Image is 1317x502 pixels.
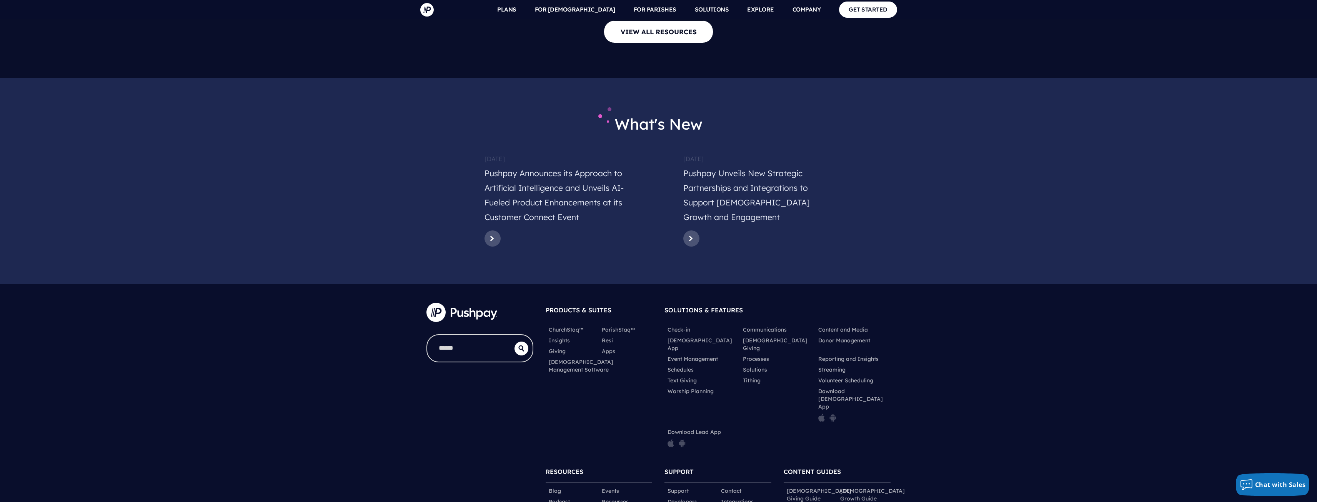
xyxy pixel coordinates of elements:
span: What's New [614,114,703,133]
h6: [DATE] [683,152,833,166]
a: VIEW ALL RESOURCES [604,20,713,43]
li: Download Lead App [664,427,740,452]
h5: Pushpay Unveils New Strategic Partnerships and Integrations to Support [DEMOGRAPHIC_DATA] Growth ... [683,166,833,227]
a: Support [668,487,689,495]
a: Check-in [668,326,690,334]
img: pp_icon_appstore.png [668,439,674,447]
h6: SOLUTIONS & FEATURES [664,303,891,321]
a: Processes [743,355,769,363]
a: Communications [743,326,787,334]
a: ParishStaq™ [602,326,635,334]
span: Chat with Sales [1255,480,1306,489]
a: [DEMOGRAPHIC_DATA] Giving [743,337,812,352]
a: Tithing [743,377,761,384]
h6: CONTENT GUIDES [784,464,891,482]
a: Apps [602,347,615,355]
a: Reporting and Insights [818,355,879,363]
a: Volunteer Scheduling [818,377,873,384]
a: Event Management [668,355,718,363]
a: Worship Planning [668,387,714,395]
img: pp_icon_gplay.png [679,439,686,447]
h6: PRODUCTS & SUITES [546,303,653,321]
img: pp_icon_gplay.png [829,414,836,422]
button: Chat with Sales [1236,473,1310,496]
a: Contact [721,487,741,495]
a: Solutions [743,366,767,374]
a: Streaming [818,366,846,374]
a: Giving [549,347,566,355]
h6: [DATE] [485,152,634,166]
h6: SUPPORT [664,464,771,482]
a: Resi [602,337,613,344]
a: Blog [549,487,561,495]
a: Schedules [668,366,694,374]
a: [DEMOGRAPHIC_DATA] Management Software [549,358,613,374]
a: Donor Management [818,337,870,344]
img: pp_icon_appstore.png [818,414,825,422]
a: Insights [549,337,570,344]
h6: RESOURCES [546,464,653,482]
a: [DEMOGRAPHIC_DATA] App [668,337,737,352]
a: Events [602,487,619,495]
h5: Pushpay Announces its Approach to Artificial Intelligence and Unveils AI-Fueled Product Enhanceme... [485,166,634,227]
a: Text Giving [668,377,697,384]
li: Download [DEMOGRAPHIC_DATA] App [815,386,891,427]
a: GET STARTED [839,2,897,17]
a: ChurchStaq™ [549,326,583,334]
a: Content and Media [818,326,868,334]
